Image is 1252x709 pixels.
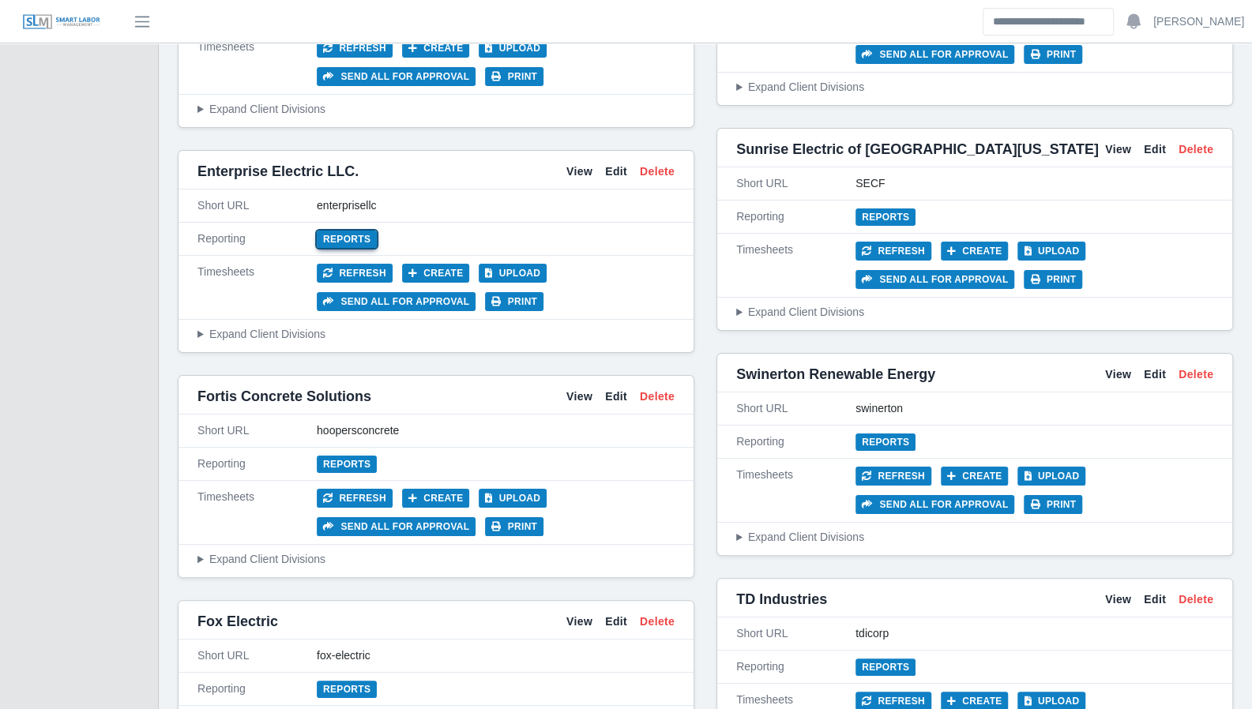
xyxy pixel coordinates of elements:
div: Short URL [197,422,317,439]
input: Search [983,8,1114,36]
a: View [566,388,592,405]
button: Send all for approval [317,292,476,311]
a: Edit [1144,141,1166,158]
div: Reporting [736,433,855,450]
div: Timesheets [197,489,317,536]
div: Short URL [197,647,317,664]
button: Upload [479,489,547,508]
button: Send all for approval [855,495,1014,514]
a: Delete [1179,141,1213,158]
button: Print [1024,270,1082,289]
summary: Expand Client Divisions [736,79,1213,96]
summary: Expand Client Divisions [736,304,1213,321]
a: Reports [855,433,916,451]
div: enterprisellc [317,197,675,214]
a: Reports [317,681,377,698]
span: Fortis Concrete Solutions [197,385,371,407]
div: swinerton [855,400,1213,417]
button: Refresh [317,264,393,283]
div: Short URL [197,197,317,214]
span: Swinerton Renewable Energy [736,363,935,385]
a: Edit [1144,591,1166,608]
button: Create [941,467,1009,486]
a: Delete [640,613,675,630]
div: fox-electric [317,647,675,664]
button: Create [941,242,1009,261]
button: Send all for approval [855,45,1014,64]
div: Reporting [736,658,855,675]
div: tdicorp [855,625,1213,642]
button: Refresh [855,242,931,261]
span: Enterprise Electric LLC. [197,160,359,182]
summary: Expand Client Divisions [197,551,675,568]
a: Reports [855,658,916,676]
span: TD Industries [736,588,827,610]
a: View [566,163,592,180]
div: Reporting [736,208,855,225]
a: View [1105,366,1131,383]
a: Delete [1179,591,1213,608]
button: Print [485,67,543,86]
a: Edit [605,388,627,405]
span: Fox Electric [197,610,278,632]
div: Short URL [736,400,855,417]
summary: Expand Client Divisions [736,529,1213,546]
button: Print [1024,495,1082,514]
button: Upload [1017,467,1085,486]
button: Create [402,39,470,58]
span: Sunrise Electric of [GEOGRAPHIC_DATA][US_STATE] [736,138,1099,160]
div: Timesheets [197,39,317,86]
div: Short URL [736,175,855,192]
button: Send all for approval [317,517,476,536]
a: View [1105,591,1131,608]
a: Edit [1144,366,1166,383]
summary: Expand Client Divisions [197,101,675,118]
div: Timesheets [736,467,855,514]
div: hoopersconcrete [317,422,675,439]
div: Reporting [197,681,317,697]
button: Print [485,292,543,311]
div: Reporting [197,231,317,247]
img: SLM Logo [22,13,101,31]
div: Timesheets [197,264,317,311]
button: Send all for approval [855,270,1014,289]
button: Upload [1017,242,1085,261]
summary: Expand Client Divisions [197,326,675,343]
a: Reports [855,208,916,226]
a: Edit [605,163,627,180]
button: Upload [479,39,547,58]
a: [PERSON_NAME] [1153,13,1244,30]
a: Delete [1179,366,1213,383]
button: Print [1024,45,1082,64]
button: Refresh [855,467,931,486]
a: View [1105,141,1131,158]
button: Refresh [317,489,393,508]
div: Reporting [197,456,317,472]
button: Create [402,264,470,283]
a: Reports [317,231,377,248]
button: Upload [479,264,547,283]
a: View [566,613,592,630]
a: Delete [640,388,675,405]
div: Timesheets [736,242,855,289]
a: Edit [605,613,627,630]
div: SECF [855,175,1213,192]
a: Delete [640,163,675,180]
button: Create [402,489,470,508]
a: Reports [317,456,377,473]
button: Print [485,517,543,536]
div: Short URL [736,625,855,642]
button: Refresh [317,39,393,58]
button: Send all for approval [317,67,476,86]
